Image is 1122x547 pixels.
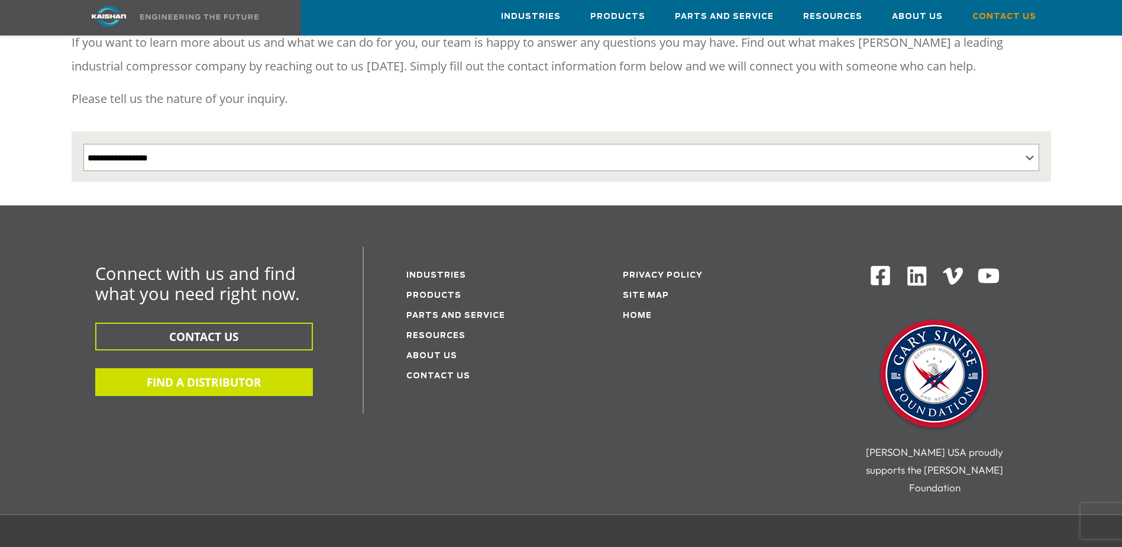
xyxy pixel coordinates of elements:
[590,1,645,33] a: Products
[906,265,929,288] img: Linkedin
[64,6,153,27] img: kaishan logo
[675,10,774,24] span: Parts and Service
[406,272,466,279] a: Industries
[803,10,862,24] span: Resources
[869,265,891,287] img: Facebook
[623,312,652,320] a: Home
[72,31,1051,78] p: If you want to learn more about us and what we can do for you, our team is happy to answer any qu...
[803,1,862,33] a: Resources
[406,292,461,300] a: Products
[406,372,470,380] a: Contact Us
[72,87,1051,111] p: Please tell us the nature of your inquiry.
[501,1,561,33] a: Industries
[977,265,1000,288] img: Youtube
[892,10,943,24] span: About Us
[95,323,313,350] button: CONTACT US
[623,272,703,279] a: Privacy Policy
[406,352,457,360] a: About Us
[590,10,645,24] span: Products
[501,10,561,24] span: Industries
[972,1,1036,33] a: Contact Us
[875,316,994,435] img: Gary Sinise Foundation
[866,446,1003,494] span: [PERSON_NAME] USA proudly supports the [PERSON_NAME] Foundation
[943,268,963,285] img: Vimeo
[892,1,943,33] a: About Us
[972,10,1036,24] span: Contact Us
[623,292,669,300] a: Site Map
[95,368,313,396] button: FIND A DISTRIBUTOR
[675,1,774,33] a: Parts and Service
[95,262,300,305] span: Connect with us and find what you need right now.
[406,312,505,320] a: Parts and service
[406,332,465,340] a: Resources
[140,14,258,20] img: Engineering the future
